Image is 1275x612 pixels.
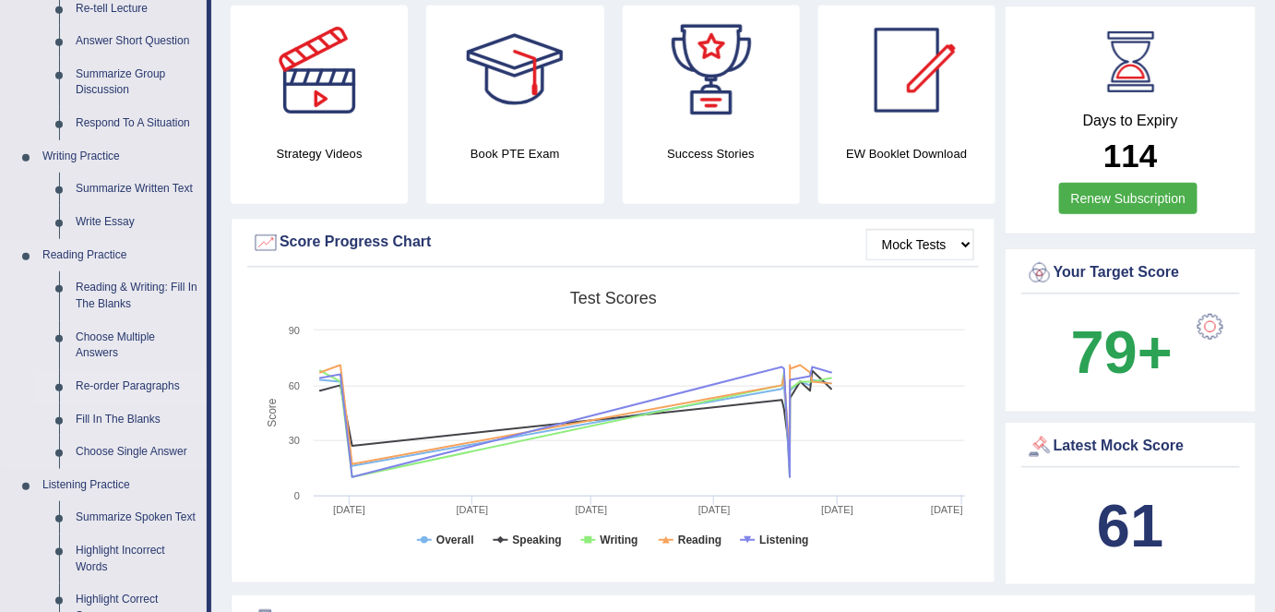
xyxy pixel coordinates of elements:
[289,325,300,336] text: 90
[67,534,207,583] a: Highlight Incorrect Words
[67,58,207,107] a: Summarize Group Discussion
[231,144,408,163] h4: Strategy Videos
[294,490,300,501] text: 0
[436,534,474,546] tspan: Overall
[67,403,207,437] a: Fill In The Blanks
[623,144,800,163] h4: Success Stories
[289,380,300,391] text: 60
[67,370,207,403] a: Re-order Paragraphs
[34,469,207,502] a: Listening Practice
[513,534,562,546] tspan: Speaking
[67,25,207,58] a: Answer Short Question
[333,504,365,515] tspan: [DATE]
[1103,138,1157,174] b: 114
[67,271,207,320] a: Reading & Writing: Fill In The Blanks
[426,144,603,163] h4: Book PTE Exam
[576,504,608,515] tspan: [DATE]
[698,504,731,515] tspan: [DATE]
[67,107,207,140] a: Respond To A Situation
[266,399,279,428] tspan: Score
[1097,492,1163,559] b: 61
[67,173,207,206] a: Summarize Written Text
[34,239,207,272] a: Reading Practice
[67,436,207,469] a: Choose Single Answer
[67,321,207,370] a: Choose Multiple Answers
[601,534,638,546] tspan: Writing
[1071,318,1173,386] b: 79+
[457,504,489,515] tspan: [DATE]
[67,501,207,534] a: Summarize Spoken Text
[252,229,974,257] div: Score Progress Chart
[1026,113,1235,129] h4: Days to Expiry
[1026,259,1235,287] div: Your Target Score
[818,144,995,163] h4: EW Booklet Download
[289,435,300,446] text: 30
[67,206,207,239] a: Write Essay
[34,140,207,174] a: Writing Practice
[931,504,963,515] tspan: [DATE]
[570,289,657,307] tspan: Test scores
[821,504,853,515] tspan: [DATE]
[678,534,721,546] tspan: Reading
[759,534,808,546] tspan: Listening
[1026,433,1235,461] div: Latest Mock Score
[1059,183,1198,214] a: Renew Subscription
